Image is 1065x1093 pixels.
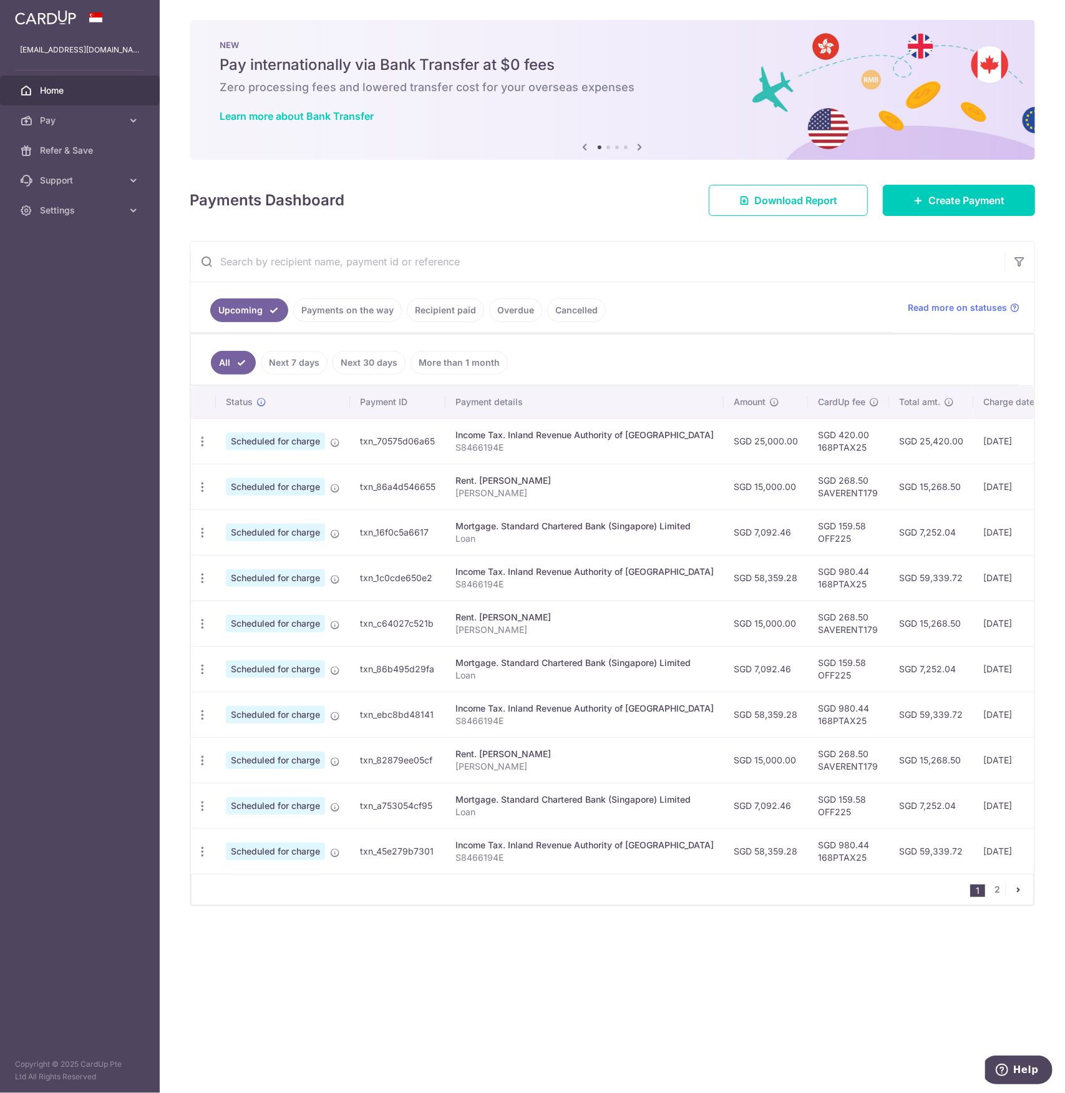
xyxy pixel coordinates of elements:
[808,418,889,464] td: SGD 420.00 168PTAX25
[190,20,1035,160] img: Bank transfer banner
[899,396,940,408] span: Total amt.
[220,110,374,122] a: Learn more about Bank Transfer
[455,748,714,760] div: Rent. [PERSON_NAME]
[889,828,973,874] td: SGD 59,339.72
[40,84,122,97] span: Home
[973,646,1058,692] td: [DATE]
[883,185,1035,216] a: Create Payment
[350,418,445,464] td: txn_70575d06a65
[973,828,1058,874] td: [DATE]
[889,555,973,600] td: SGD 59,339.72
[908,301,1007,314] span: Read more on statuses
[455,806,714,818] p: Loan
[818,396,865,408] span: CardUp fee
[226,706,325,723] span: Scheduled for charge
[350,555,445,600] td: txn_1c0cde650e2
[724,692,808,737] td: SGD 58,359.28
[407,298,484,322] a: Recipient paid
[734,396,766,408] span: Amount
[709,185,868,216] a: Download Report
[455,429,714,441] div: Income Tax. Inland Revenue Authority of [GEOGRAPHIC_DATA]
[40,174,122,187] span: Support
[928,193,1004,208] span: Create Payment
[724,464,808,509] td: SGD 15,000.00
[350,464,445,509] td: txn_86a4d546655
[889,646,973,692] td: SGD 7,252.04
[808,555,889,600] td: SGD 980.44 168PTAX25
[889,418,973,464] td: SGD 25,420.00
[455,851,714,864] p: S8466194E
[20,44,140,56] p: [EMAIL_ADDRESS][DOMAIN_NAME]
[455,474,714,487] div: Rent. [PERSON_NAME]
[724,828,808,874] td: SGD 58,359.28
[455,669,714,682] p: Loan
[808,509,889,555] td: SGD 159.58 OFF225
[455,657,714,669] div: Mortgage. Standard Chartered Bank (Singapore) Limited
[455,611,714,624] div: Rent. [PERSON_NAME]
[973,783,1058,828] td: [DATE]
[15,10,76,25] img: CardUp
[973,509,1058,555] td: [DATE]
[724,418,808,464] td: SGD 25,000.00
[724,737,808,783] td: SGD 15,000.00
[455,441,714,454] p: S8466194E
[547,298,606,322] a: Cancelled
[973,737,1058,783] td: [DATE]
[293,298,402,322] a: Payments on the way
[983,396,1034,408] span: Charge date
[889,509,973,555] td: SGD 7,252.04
[190,242,1004,282] input: Search by recipient name, payment id or reference
[350,828,445,874] td: txn_45e279b7301
[220,80,1005,95] h6: Zero processing fees and lowered transfer cost for your overseas expenses
[808,828,889,874] td: SGD 980.44 168PTAX25
[889,692,973,737] td: SGD 59,339.72
[808,737,889,783] td: SGD 268.50 SAVERENT179
[973,418,1058,464] td: [DATE]
[985,1056,1053,1087] iframe: Opens a widget where you can find more information
[40,144,122,157] span: Refer & Save
[808,464,889,509] td: SGD 268.50 SAVERENT179
[226,433,325,450] span: Scheduled for charge
[455,487,714,499] p: [PERSON_NAME]
[333,351,406,375] a: Next 30 days
[211,351,256,375] a: All
[190,189,344,212] h4: Payments Dashboard
[350,600,445,646] td: txn_c64027c521b
[350,783,445,828] td: txn_a753054cf95
[455,760,714,773] p: [PERSON_NAME]
[973,464,1058,509] td: [DATE]
[889,600,973,646] td: SGD 15,268.50
[808,600,889,646] td: SGD 268.50 SAVERENT179
[724,783,808,828] td: SGD 7,092.46
[724,646,808,692] td: SGD 7,092.46
[973,555,1058,600] td: [DATE]
[455,566,714,578] div: Income Tax. Inland Revenue Authority of [GEOGRAPHIC_DATA]
[350,509,445,555] td: txn_16f0c5a6617
[350,386,445,418] th: Payment ID
[455,793,714,806] div: Mortgage. Standard Chartered Bank (Singapore) Limited
[226,752,325,769] span: Scheduled for charge
[40,114,122,127] span: Pay
[908,301,1019,314] a: Read more on statuses
[970,875,1033,904] nav: pager
[226,396,253,408] span: Status
[724,600,808,646] td: SGD 15,000.00
[350,646,445,692] td: txn_86b495d29fa
[455,624,714,636] p: [PERSON_NAME]
[411,351,508,375] a: More than 1 month
[970,885,985,897] li: 1
[226,569,325,587] span: Scheduled for charge
[455,702,714,715] div: Income Tax. Inland Revenue Authority of [GEOGRAPHIC_DATA]
[261,351,328,375] a: Next 7 days
[889,464,973,509] td: SGD 15,268.50
[445,386,724,418] th: Payment details
[226,615,325,632] span: Scheduled for charge
[889,783,973,828] td: SGD 7,252.04
[973,600,1058,646] td: [DATE]
[455,715,714,727] p: S8466194E
[889,737,973,783] td: SGD 15,268.50
[226,843,325,860] span: Scheduled for charge
[808,646,889,692] td: SGD 159.58 OFF225
[724,509,808,555] td: SGD 7,092.46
